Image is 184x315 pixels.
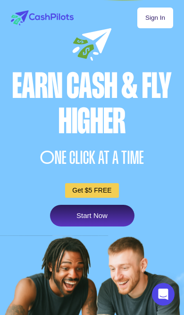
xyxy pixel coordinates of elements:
[40,148,55,167] span: O
[137,8,173,28] a: Sign In
[8,141,176,174] div: NE CLICK AT A TIME
[8,68,176,139] div: Earn Cash & Fly higher
[11,10,74,25] img: logo
[65,183,118,198] a: Get $5 FREE
[50,205,134,226] a: Start Now
[152,283,175,306] div: Open Intercom Messenger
